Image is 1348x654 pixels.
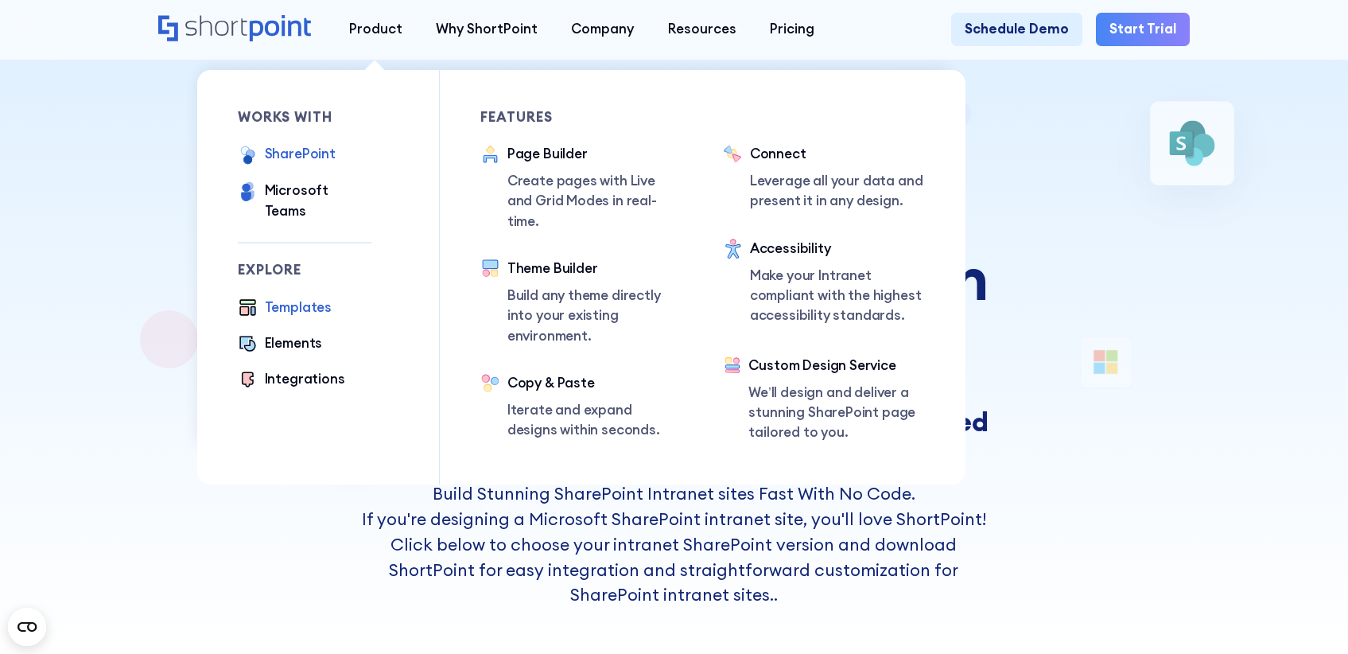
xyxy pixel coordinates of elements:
a: SharePoint [238,144,336,167]
a: Custom Design ServiceWe’ll design and deliver a stunning SharePoint page tailored to you. [723,356,925,445]
div: Explore [238,263,372,277]
button: Open CMP widget [8,608,46,646]
a: Theme BuilderBuild any theme directly into your existing environment. [480,259,682,346]
div: Company [571,19,634,39]
div: Resources [668,19,736,39]
iframe: Chat Widget [1062,469,1348,654]
a: Integrations [238,369,345,391]
a: Copy & PasteIterate and expand designs within seconds. [480,373,682,441]
div: Elements [265,333,323,353]
a: Elements [238,333,323,356]
a: Templates [238,298,332,320]
a: Microsoft Teams [238,181,372,221]
div: Product [349,19,402,39]
h2: Build Stunning SharePoint Intranet sites Fast With No Code. [358,481,990,507]
div: Integrations [265,369,345,389]
p: Make your Intranet compliant with the highest accessibility standards. [750,266,925,326]
p: Build any theme directly into your existing environment. [507,286,682,346]
a: Resources [651,13,753,46]
div: SharePoint [265,144,336,164]
div: Theme Builder [507,259,682,278]
div: Copy & Paste [507,373,682,393]
a: Product [332,13,418,46]
div: Microsoft Teams [265,181,372,221]
p: We’ll design and deliver a stunning SharePoint page tailored to you. [748,383,925,443]
a: Company [554,13,651,46]
div: Accessibility [750,239,925,259]
p: Iterate and expand designs within seconds. [507,400,682,441]
div: Features [480,111,682,124]
a: Why ShortPoint [419,13,554,46]
p: Create pages with Live and Grid Modes in real-time. [507,171,682,232]
div: works with [238,111,372,124]
a: AccessibilityMake your Intranet compliant with the highest accessibility standards. [723,239,925,329]
div: Page Builder [507,144,682,164]
a: Schedule Demo [951,13,1082,46]
a: Pricing [753,13,831,46]
a: Start Trial [1096,13,1190,46]
p: If you're designing a Microsoft SharePoint intranet site, you'll love ShortPoint! Click below to ... [358,507,990,608]
div: Templates [265,298,332,317]
a: Home [158,15,315,45]
div: Why ShortPoint [436,19,538,39]
a: Page BuilderCreate pages with Live and Grid Modes in real-time. [480,144,682,232]
p: Leverage all your data and present it in any design. [750,171,925,212]
a: ConnectLeverage all your data and present it in any design. [723,144,925,212]
div: Custom Design Service [748,356,925,376]
div: Pricing [770,19,814,39]
div: Connect [750,144,925,164]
